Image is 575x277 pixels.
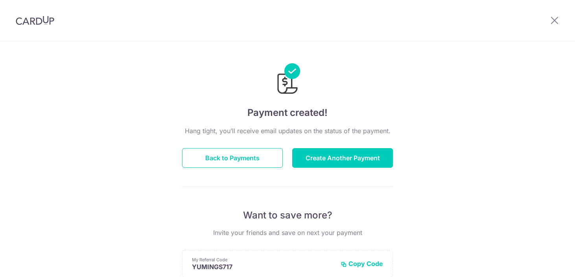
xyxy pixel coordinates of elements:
p: YUMINGS717 [192,263,334,271]
img: Payments [275,63,300,96]
p: Hang tight, you’ll receive email updates on the status of the payment. [182,126,393,136]
p: Invite your friends and save on next your payment [182,228,393,237]
button: Create Another Payment [292,148,393,168]
img: CardUp [16,16,54,25]
button: Back to Payments [182,148,283,168]
button: Copy Code [341,260,383,268]
h4: Payment created! [182,106,393,120]
p: Want to save more? [182,209,393,222]
p: My Referral Code [192,257,334,263]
